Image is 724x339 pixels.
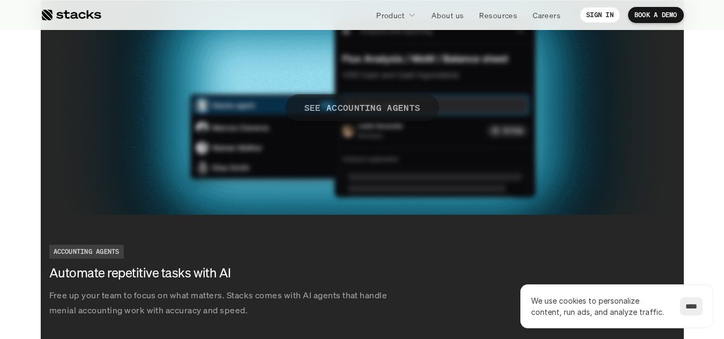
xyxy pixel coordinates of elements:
[431,10,464,21] p: About us
[635,11,677,19] p: BOOK A DEMO
[531,295,669,318] p: We use cookies to personalize content, run ads, and analyze traffic.
[285,94,439,121] span: SEE ACCOUNTING AGENTS
[304,100,420,115] p: SEE ACCOUNTING AGENTS
[580,7,620,23] a: SIGN IN
[126,204,174,212] a: Privacy Policy
[586,11,614,19] p: SIGN IN
[49,264,344,282] h3: Automate repetitive tasks with AI
[425,5,470,25] a: About us
[479,10,517,21] p: Resources
[628,7,684,23] a: BOOK A DEMO
[376,10,405,21] p: Product
[49,288,398,319] p: Free up your team to focus on what matters. Stacks comes with AI agents that handle menial accoun...
[533,10,561,21] p: Careers
[54,248,120,255] h2: ACCOUNTING AGENTS
[526,5,567,25] a: Careers
[473,5,524,25] a: Resources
